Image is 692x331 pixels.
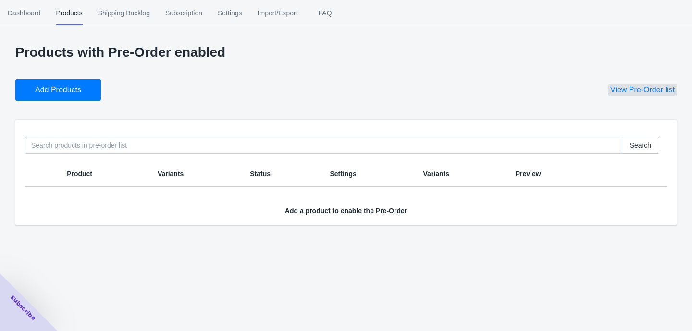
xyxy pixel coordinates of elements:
span: Add Products [35,85,81,95]
button: Search [622,137,659,154]
span: FAQ [313,0,337,25]
span: Variants [423,170,449,178]
span: Products [56,0,83,25]
p: Products with Pre-Order enabled [15,45,677,60]
span: Settings [330,170,357,178]
span: Subscribe [9,293,37,322]
span: Shipping Backlog [98,0,150,25]
button: View Pre-Order list [599,79,686,101]
span: Dashboard [8,0,41,25]
span: Status [250,170,271,178]
span: Import/Export [258,0,298,25]
span: Preview [516,170,541,178]
span: Subscription [165,0,202,25]
span: Settings [218,0,242,25]
span: View Pre-Order list [610,85,675,95]
span: Product [67,170,92,178]
span: Variants [158,170,184,178]
span: Add a product to enable the Pre-Order [285,207,407,215]
span: Search [630,141,651,149]
button: Add Products [15,79,101,101]
input: Search products in pre-order list [25,137,622,154]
